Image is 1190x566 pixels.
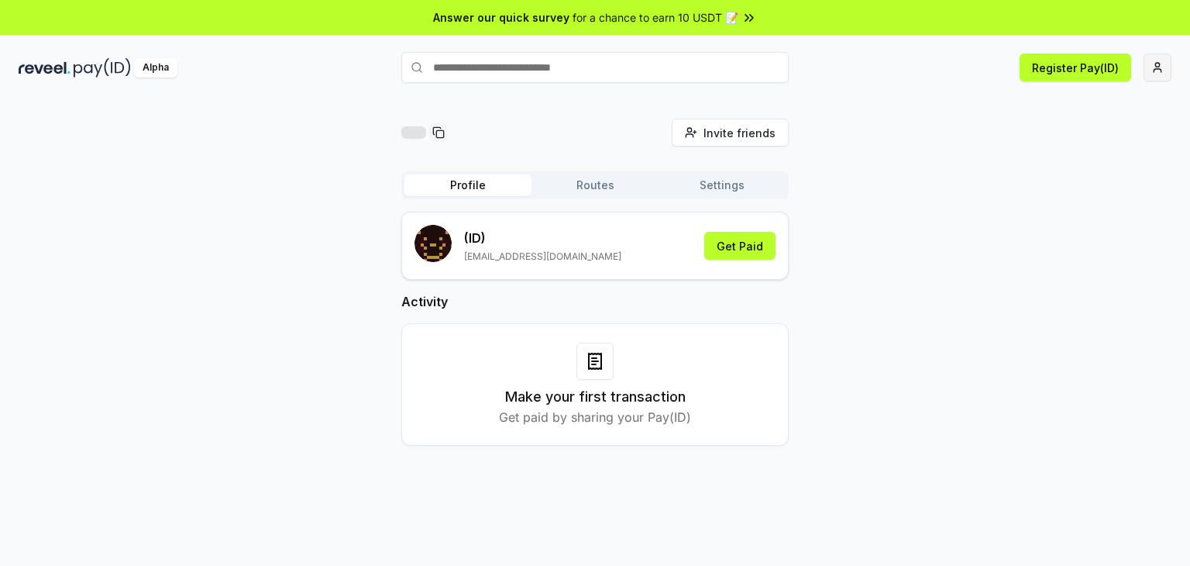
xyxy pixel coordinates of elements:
span: for a chance to earn 10 USDT 📝 [573,9,738,26]
span: Answer our quick survey [433,9,569,26]
h3: Make your first transaction [505,386,686,408]
div: Alpha [134,58,177,78]
p: Get paid by sharing your Pay(ID) [499,408,691,426]
button: Get Paid [704,232,776,260]
button: Register Pay(ID) [1020,53,1131,81]
img: reveel_dark [19,58,71,78]
button: Invite friends [672,119,789,147]
button: Routes [531,174,659,196]
button: Settings [659,174,786,196]
button: Profile [404,174,531,196]
h2: Activity [401,292,789,311]
p: [EMAIL_ADDRESS][DOMAIN_NAME] [464,250,621,263]
span: Invite friends [703,125,776,141]
img: pay_id [74,58,131,78]
p: (ID) [464,229,621,247]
